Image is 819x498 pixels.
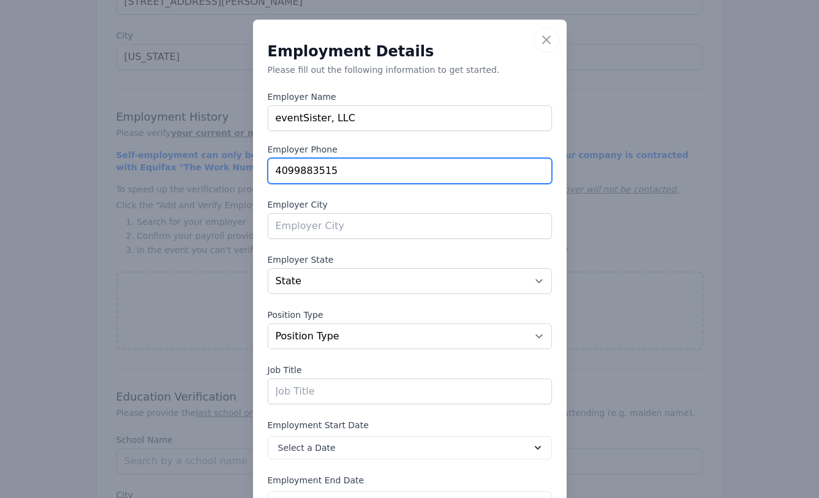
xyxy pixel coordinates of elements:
input: Employer Name [268,105,552,131]
label: Employer Name [268,91,552,103]
label: Employer State [268,254,552,266]
input: Employer Phone [268,158,552,184]
label: Job Title [268,364,552,376]
label: Employer Phone [268,143,552,156]
label: Employer City [268,198,552,211]
input: Employer City [268,213,552,239]
label: Position Type [268,309,552,321]
button: Close [534,27,559,53]
label: Employment Start Date [268,419,552,431]
label: Employment End Date [268,474,552,486]
input: Job Title [268,379,552,404]
h3: Employment Details [268,44,552,59]
p: Please fill out the following information to get started. [268,64,552,76]
button: Select a Date [268,436,552,459]
span: Select a Date [278,442,336,454]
